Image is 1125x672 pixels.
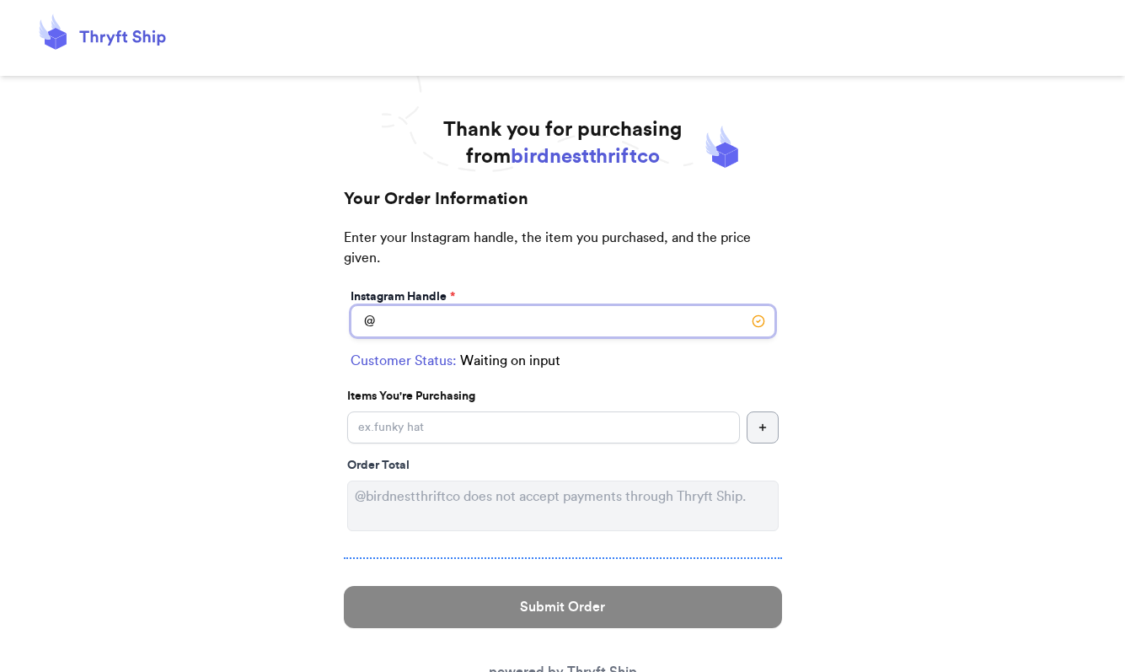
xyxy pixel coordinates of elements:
button: Submit Order [344,586,782,628]
div: Order Total [347,457,779,474]
label: Instagram Handle [351,288,455,305]
span: Customer Status: [351,351,457,371]
p: Items You're Purchasing [347,388,779,405]
input: ex.funky hat [347,411,740,444]
span: birdnestthriftco [511,147,660,167]
p: Enter your Instagram handle, the item you purchased, and the price given. [344,228,782,285]
div: @ [351,305,375,337]
span: Waiting on input [460,351,560,371]
h1: Thank you for purchasing from [443,116,682,170]
h2: Your Order Information [344,187,782,228]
